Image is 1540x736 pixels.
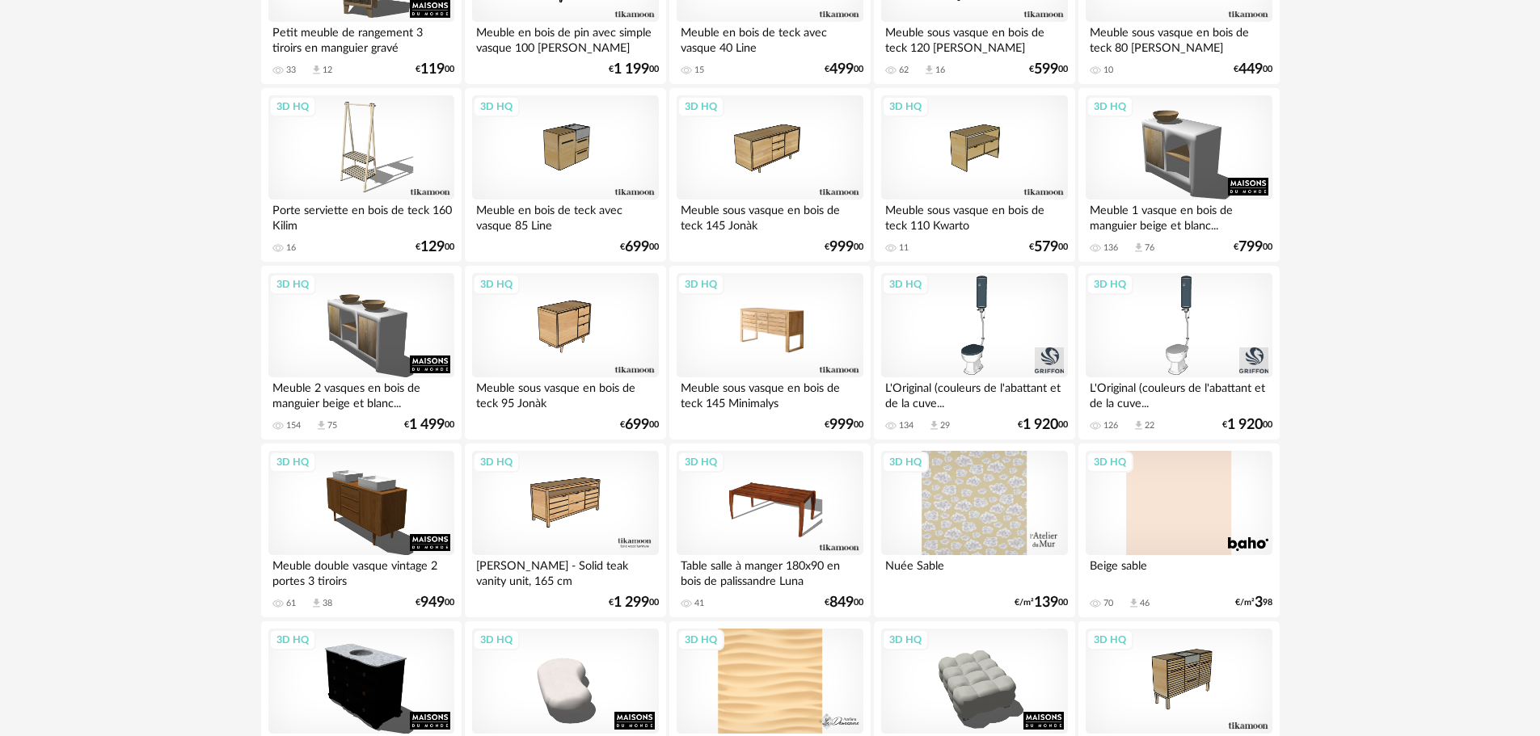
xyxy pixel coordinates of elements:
span: 949 [420,597,445,608]
div: 3D HQ [677,629,724,650]
div: 38 [323,598,332,609]
span: 499 [829,64,854,75]
div: Meuble sous vasque en bois de teck 145 Minimalys [677,377,863,410]
span: 699 [625,242,649,253]
div: Meuble en bois de teck avec vasque 85 Line [472,200,658,232]
div: 3D HQ [882,452,929,473]
span: Download icon [1133,242,1145,254]
div: L'Original (couleurs de l'abattant et de la cuve... [881,377,1067,410]
div: € 00 [620,419,659,431]
span: Download icon [1128,597,1140,609]
div: € 00 [825,597,863,608]
div: € 00 [825,242,863,253]
div: 3D HQ [269,274,316,295]
div: Meuble 2 vasques en bois de manguier beige et blanc... [268,377,454,410]
span: 129 [420,242,445,253]
a: 3D HQ Meuble 1 vasque en bois de manguier beige et blanc... 136 Download icon 76 €79900 [1078,88,1279,263]
a: 3D HQ L'Original (couleurs de l'abattant et de la cuve... 126 Download icon 22 €1 92000 [1078,266,1279,440]
span: Download icon [310,64,323,76]
a: 3D HQ Meuble 2 vasques en bois de manguier beige et blanc... 154 Download icon 75 €1 49900 [261,266,462,440]
div: 3D HQ [677,96,724,117]
div: € 00 [1234,64,1272,75]
div: 3D HQ [882,96,929,117]
span: 139 [1034,597,1058,608]
div: 154 [286,420,301,431]
div: 22 [1145,420,1154,431]
span: 1 920 [1023,419,1058,431]
div: € 00 [1029,242,1068,253]
div: 10 [1103,65,1113,76]
div: 46 [1140,598,1150,609]
div: 3D HQ [473,452,520,473]
div: Beige sable [1086,555,1272,587]
div: 134 [899,420,913,431]
div: 3D HQ [677,452,724,473]
a: 3D HQ Meuble en bois de teck avec vasque 85 Line €69900 [465,88,665,263]
div: Meuble sous vasque en bois de teck 110 Kwarto [881,200,1067,232]
a: 3D HQ Meuble sous vasque en bois de teck 145 Minimalys €99900 [669,266,870,440]
a: 3D HQ Beige sable 70 Download icon 46 €/m²398 [1078,444,1279,618]
span: 1 199 [614,64,649,75]
span: 999 [829,242,854,253]
span: 699 [625,419,649,431]
div: 3D HQ [1086,274,1133,295]
div: 62 [899,65,909,76]
span: 119 [420,64,445,75]
div: € 00 [1222,419,1272,431]
span: 1 299 [614,597,649,608]
div: €/m² 98 [1235,597,1272,608]
span: Download icon [310,597,323,609]
a: 3D HQ Meuble double vasque vintage 2 portes 3 tiroirs 61 Download icon 38 €94900 [261,444,462,618]
div: 136 [1103,242,1118,254]
div: € 00 [1234,242,1272,253]
div: L'Original (couleurs de l'abattant et de la cuve... [1086,377,1272,410]
div: 11 [899,242,909,254]
a: 3D HQ [PERSON_NAME] - Solid teak vanity unit, 165 cm €1 29900 [465,444,665,618]
span: 799 [1238,242,1263,253]
span: 579 [1034,242,1058,253]
a: 3D HQ Meuble sous vasque en bois de teck 145 Jonàk €99900 [669,88,870,263]
div: 3D HQ [269,629,316,650]
div: € 00 [416,64,454,75]
span: Download icon [928,419,940,431]
div: € 00 [416,597,454,608]
div: Nuée Sable [881,555,1067,587]
div: € 00 [825,419,863,431]
span: 1 499 [409,419,445,431]
div: Meuble sous vasque en bois de teck 145 Jonàk [677,200,863,232]
span: 999 [829,419,854,431]
div: Meuble 1 vasque en bois de manguier beige et blanc... [1086,200,1272,232]
div: 3D HQ [1086,96,1133,117]
div: Meuble en bois de teck avec vasque 40 Line [677,22,863,54]
div: Meuble double vasque vintage 2 portes 3 tiroirs [268,555,454,587]
div: 3D HQ [1086,629,1133,650]
div: 3D HQ [269,96,316,117]
span: Download icon [1133,419,1145,431]
div: 3D HQ [473,274,520,295]
span: 3 [1255,597,1263,608]
div: 41 [694,598,704,609]
div: 16 [935,65,945,76]
div: 3D HQ [882,274,929,295]
div: € 00 [609,64,659,75]
div: € 00 [620,242,659,253]
a: 3D HQ L'Original (couleurs de l'abattant et de la cuve... 134 Download icon 29 €1 92000 [874,266,1074,440]
span: 449 [1238,64,1263,75]
div: 29 [940,420,950,431]
div: 12 [323,65,332,76]
div: € 00 [1018,419,1068,431]
div: [PERSON_NAME] - Solid teak vanity unit, 165 cm [472,555,658,587]
div: 70 [1103,598,1113,609]
div: 3D HQ [473,629,520,650]
div: 3D HQ [1086,452,1133,473]
span: 599 [1034,64,1058,75]
div: € 00 [1029,64,1068,75]
span: Download icon [923,64,935,76]
div: 61 [286,598,296,609]
span: Download icon [315,419,327,431]
div: 3D HQ [269,452,316,473]
div: € 00 [416,242,454,253]
a: 3D HQ Meuble sous vasque en bois de teck 110 Kwarto 11 €57900 [874,88,1074,263]
span: 1 920 [1227,419,1263,431]
a: 3D HQ Meuble sous vasque en bois de teck 95 Jonàk €69900 [465,266,665,440]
